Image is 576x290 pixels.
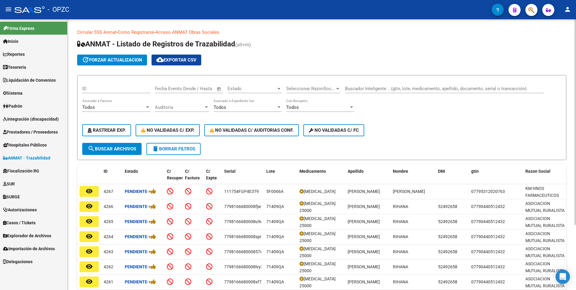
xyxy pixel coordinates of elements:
span: 07795312020763 [471,189,505,194]
p: - - [77,29,566,36]
span: Firma Express [3,25,34,32]
span: -> [147,279,156,284]
span: ANMAT - Listado de Registros de Trazabilidad [77,40,235,48]
mat-icon: cloud_download [156,56,164,63]
span: No validadas c/ FC [309,128,359,133]
span: Todos [286,105,299,110]
span: ASOCIACION MUTUAL RURALISTA [525,216,565,228]
span: -> [147,219,156,224]
span: Borrar Filtros [152,146,195,152]
span: Sistema [3,90,23,96]
span: [MEDICAL_DATA] 25000 [299,261,336,273]
span: RIHANA [393,234,408,239]
span: ASOCIACION MUTUAL RURALISTA [525,231,565,243]
span: 07790440512432 [471,279,505,284]
span: Explorador de Archivos [3,232,51,239]
span: 71409QA [266,264,284,269]
span: Nombre [393,169,408,174]
span: 07790440512432 [471,219,505,224]
span: Integración (discapacidad) [3,116,59,122]
span: Liquidación de Convenios [3,77,56,84]
span: Autorizaciones [3,206,37,213]
span: 07790440512432 [471,249,505,254]
button: No Validadas c/ Exp. [136,124,200,136]
datatable-header-cell: C/ Recupero [164,165,183,191]
span: 52492658 [438,219,457,224]
span: No Validadas c/ Exp. [141,128,194,133]
span: ANMAT - Trazabilidad [3,155,50,161]
mat-icon: search [88,145,95,152]
span: Padrón [3,103,22,109]
span: RIHANA [393,219,408,224]
span: Hospitales Públicos [3,142,47,148]
span: Exportar CSV [156,57,196,63]
input: Fecha inicio [155,86,179,91]
span: [MEDICAL_DATA] 25000 [299,246,336,258]
span: Serial [224,169,236,174]
span: SUR [3,181,15,187]
span: [PERSON_NAME] [348,204,380,209]
strong: Pendiente [125,204,147,209]
span: 7798166680008xf7s4a5 [224,279,271,284]
button: Rastrear Exp. [82,124,131,136]
button: No Validadas c/ Auditorias Conf. [204,124,299,136]
strong: Pendiente [125,219,147,224]
mat-icon: remove_red_eye [86,188,93,195]
span: 4267 [104,189,113,194]
span: ASOCIACION MUTUAL RURALISTA [525,261,565,273]
span: -> [147,234,156,239]
mat-icon: remove_red_eye [86,218,93,225]
button: Exportar CSV [152,55,201,65]
span: 4266 [104,204,113,209]
datatable-header-cell: ID [101,165,122,191]
span: 7798166680008spr8k2o [224,234,271,239]
datatable-header-cell: Razon Social [523,165,568,191]
span: 52492658 [438,204,457,209]
span: Inicio [3,38,18,45]
span: [PERSON_NAME] [348,219,380,224]
span: Importación de Archivos [3,245,55,252]
mat-icon: delete [152,145,159,152]
strong: Pendiente [125,249,147,254]
span: SURGE [3,194,20,200]
datatable-header-cell: gtin [469,165,523,191]
span: -> [147,189,156,194]
span: -> [147,249,156,254]
span: C/ Expte [206,169,217,181]
button: Open calendar [216,86,223,93]
span: [PERSON_NAME] [348,234,380,239]
span: [MEDICAL_DATA] 25000 [299,231,336,243]
strong: Pendiente [125,234,147,239]
span: 111754FGP4E3T9 [224,189,259,194]
span: -> [147,264,156,269]
span: 4264 [104,234,113,239]
span: 71409QA [266,219,284,224]
button: Buscar Archivos [82,143,142,155]
span: Fiscalización RG [3,168,39,174]
span: Todos [82,105,95,110]
span: [PERSON_NAME] [348,189,380,194]
a: Acceso ANMAT Obras Sociales [155,30,219,35]
span: 4262 [104,264,113,269]
span: Rastrear Exp. [88,128,126,133]
mat-icon: person [564,6,571,13]
datatable-header-cell: Serial [222,165,264,191]
mat-icon: remove_red_eye [86,263,93,270]
span: [MEDICAL_DATA] 25000 [299,276,336,288]
mat-icon: remove_red_eye [86,278,93,285]
input: Fecha fin [185,86,214,91]
button: No validadas c/ FC [303,124,364,136]
span: 07790440512432 [471,204,505,209]
span: RIHANA [393,264,408,269]
span: 71409QA [266,249,284,254]
mat-icon: menu [5,6,12,13]
span: Estado [227,86,276,91]
span: ASOCIACION MUTUAL RURALISTA [525,276,565,288]
strong: Pendiente [125,189,147,194]
span: RIHANA [393,204,408,209]
span: 7798166680008fjwpqm6 [224,204,272,209]
strong: Pendiente [125,264,147,269]
a: Documentacion trazabilidad [219,30,276,35]
span: (alt+m) [235,42,251,48]
a: Como Registrarse [118,30,154,35]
